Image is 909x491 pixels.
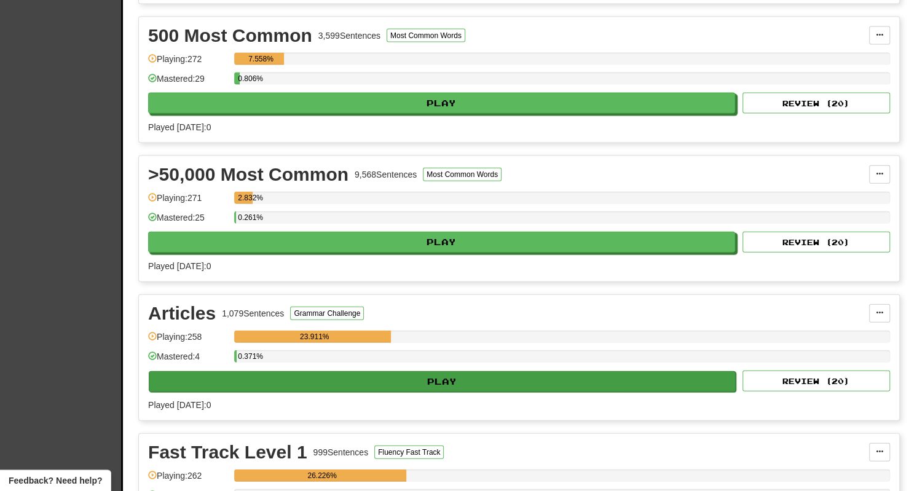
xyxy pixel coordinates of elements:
div: Mastered: 29 [148,73,228,93]
div: Playing: 258 [148,331,228,351]
button: Play [149,371,736,392]
div: 500 Most Common [148,26,312,45]
span: Played [DATE]: 0 [148,261,211,271]
div: 1,079 Sentences [222,307,284,320]
div: 26.226% [238,469,406,482]
div: 9,568 Sentences [355,168,417,181]
div: Playing: 271 [148,192,228,212]
button: Most Common Words [387,29,465,42]
div: Playing: 262 [148,469,228,490]
button: Grammar Challenge [290,307,364,320]
div: 0.806% [238,73,239,85]
div: >50,000 Most Common [148,165,348,184]
div: 2.832% [238,192,253,204]
button: Most Common Words [423,168,502,181]
div: Playing: 272 [148,53,228,73]
div: Mastered: 4 [148,350,228,371]
div: Mastered: 25 [148,211,228,232]
button: Play [148,93,735,114]
div: 23.911% [238,331,391,343]
button: Review (20) [742,93,890,114]
button: Fluency Fast Track [374,446,444,459]
button: Review (20) [742,371,890,391]
div: Articles [148,304,216,323]
span: Played [DATE]: 0 [148,122,211,132]
button: Review (20) [742,232,890,253]
div: 3,599 Sentences [318,29,380,42]
button: Play [148,232,735,253]
span: Played [DATE]: 0 [148,400,211,410]
div: 7.558% [238,53,283,65]
div: Fast Track Level 1 [148,443,307,462]
div: 999 Sentences [313,446,369,458]
span: Open feedback widget [9,474,102,487]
